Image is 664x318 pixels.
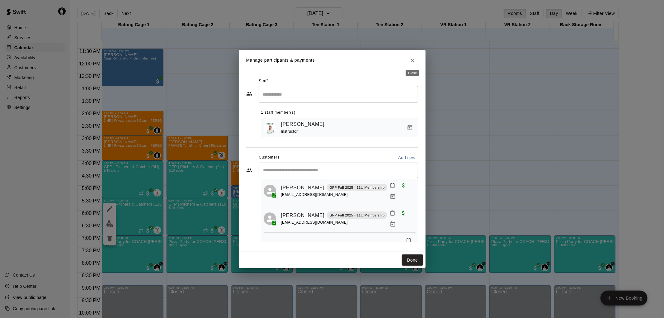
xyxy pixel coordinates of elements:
[246,57,315,64] p: Manage participants & payments
[261,108,296,118] span: 1 staff member(s)
[329,185,384,190] p: GFP Fall 2025 - 11U Membership
[259,163,418,178] div: Start typing to search customers...
[406,70,419,76] div: Close
[264,212,276,225] div: Jayse Petersen
[398,210,409,215] span: Waived payment
[281,192,348,197] span: [EMAIL_ADDRESS][DOMAIN_NAME]
[402,254,423,266] button: Done
[281,220,348,225] span: [EMAIL_ADDRESS][DOMAIN_NAME]
[398,182,409,187] span: Paid with Other
[398,154,416,161] p: Add new
[404,122,416,133] button: Manage bookings & payment
[264,185,276,197] div: Jack Gray
[407,55,418,66] button: Close
[387,219,398,230] button: Manage bookings & payment
[281,120,325,128] a: [PERSON_NAME]
[387,208,398,218] button: Mark attendance
[246,167,252,173] svg: Customers
[403,235,414,246] button: Mark attendance
[264,121,276,134] img: Matt Beck
[387,180,398,191] button: Mark attendance
[387,191,398,202] button: Manage bookings & payment
[259,153,280,163] span: Customers
[281,129,298,134] span: Instructor
[329,213,384,218] p: GFP Fall 2025 - 11U Membership
[259,86,418,102] div: Search staff
[246,91,252,97] svg: Staff
[259,76,268,86] span: Staff
[396,153,418,163] button: Add new
[281,184,325,192] a: [PERSON_NAME]
[281,211,325,220] a: [PERSON_NAME]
